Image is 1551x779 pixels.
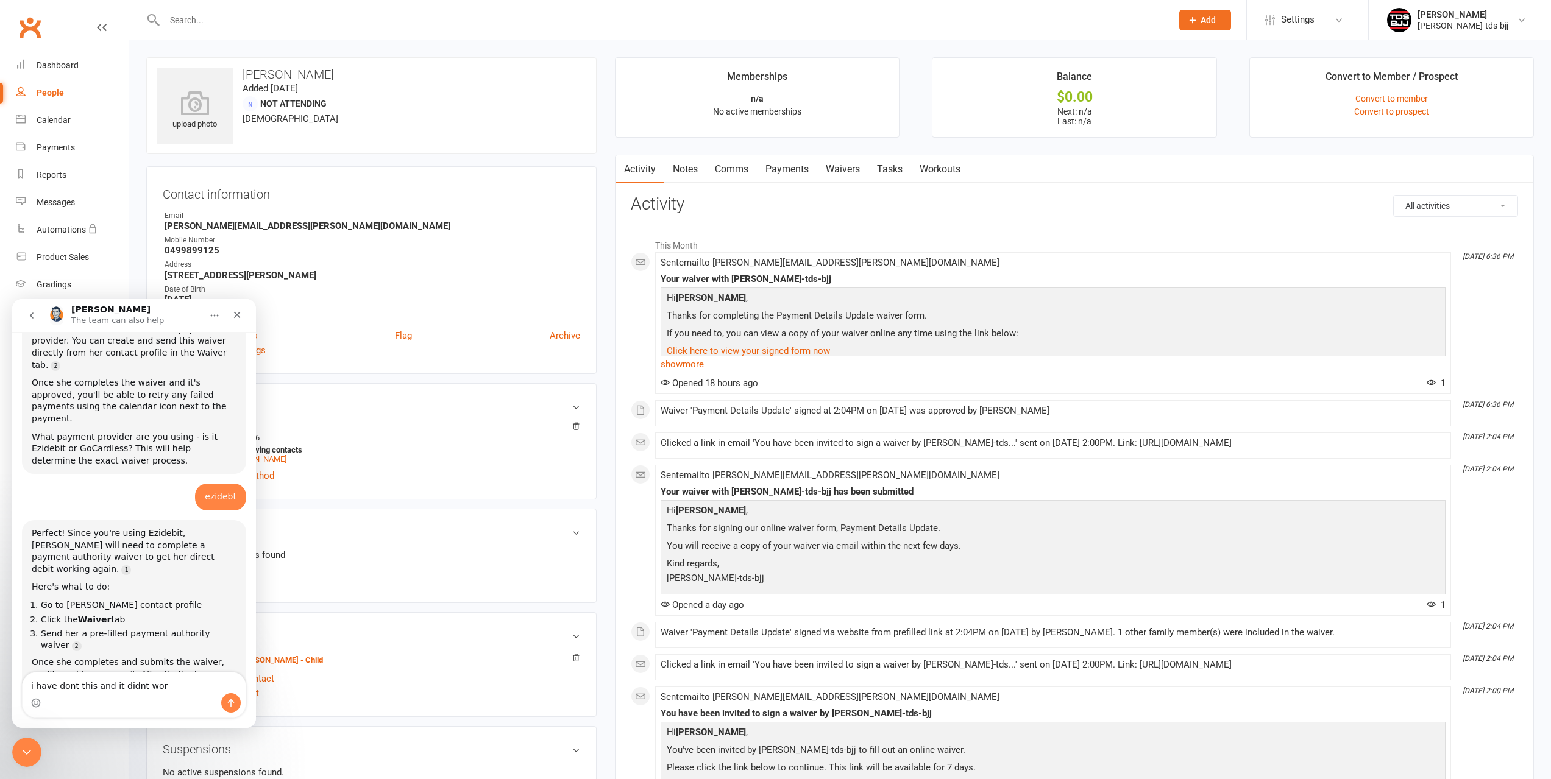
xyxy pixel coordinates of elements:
p: You've been invited by [PERSON_NAME]-tds-bjj to fill out an online waiver. [664,742,1443,760]
div: Address [165,259,580,270]
a: Tasks [868,155,911,183]
textarea: Message… [10,373,233,394]
a: Comms [706,155,757,183]
p: Next: n/a Last: n/a [943,107,1205,126]
a: Click here to view your signed form now [667,345,830,356]
a: Payments [757,155,817,183]
div: Reports [37,170,66,180]
div: Balance [1057,69,1092,91]
div: Waiver 'Payment Details Update' signed via website from prefilled link at 2:04PM on [DATE] by [PE... [661,627,1446,638]
div: Your waiver with [PERSON_NAME]-tds-bjj has been submitted [661,487,1446,497]
div: Clicked a link in email 'You have been invited to sign a waiver by [PERSON_NAME]-tds...' sent on ... [661,660,1446,670]
div: People [37,88,64,97]
a: Reports [16,161,129,189]
div: Automations [37,225,86,234]
div: Email [165,210,580,222]
div: Waiver 'Payment Details Update' signed at 2:04PM on [DATE] was approved by [PERSON_NAME] [661,406,1446,416]
a: Source reference 8537445: [38,62,48,72]
a: Waivers [817,155,868,183]
strong: [PERSON_NAME] [676,505,746,516]
div: Product Sales [37,252,89,262]
h3: Membership [163,525,580,538]
li: [PERSON_NAME] [163,422,580,465]
p: Hi , [664,291,1443,308]
button: Add [1179,10,1231,30]
i: [DATE] 2:00 PM [1463,686,1513,695]
i: [DATE] 2:04 PM [1463,465,1513,473]
a: Automations [16,216,129,244]
span: 1 [1427,599,1446,610]
i: [DATE] 2:04 PM [1463,432,1513,441]
div: $0.00 [943,91,1205,104]
li: Click the tab [29,315,224,326]
p: You will receive a copy of your waiver via email within the next few days. [664,538,1443,556]
div: Perfect! Since you're using Ezidebit, [PERSON_NAME] will need to complete a payment authority wai... [20,228,224,276]
h3: Wallet [163,400,580,413]
button: Send a message… [209,394,229,414]
strong: n/a [751,94,764,104]
strong: Account shared with following contacts [165,445,574,454]
a: Product Sales [16,244,129,271]
i: [DATE] 6:36 PM [1463,400,1513,409]
p: Thanks for signing our online waiver form, Payment Details Update. [664,521,1443,538]
div: Memberships [727,69,787,91]
a: Waivers 2 [16,298,129,326]
div: Gradings [37,280,71,289]
li: Send her a pre-filled payment authority waiver [29,329,224,351]
span: 1 [1427,378,1446,389]
div: What payment provider are you using - is it Ezidebit or GoCardless? This will help determine the ... [20,132,224,168]
div: [PERSON_NAME] [1418,9,1508,20]
h3: Family Members [163,629,580,642]
h3: Contact information [163,183,580,201]
a: Workouts [911,155,969,183]
span: Sent email to [PERSON_NAME][EMAIL_ADDRESS][PERSON_NAME][DOMAIN_NAME] [661,257,999,268]
div: Clicked a link in email 'You have been invited to sign a waiver by [PERSON_NAME]-tds...' sent on ... [661,438,1446,448]
a: Notes [664,155,706,183]
div: Toby says… [10,221,234,470]
span: Not Attending [260,99,327,108]
p: Hi , [664,725,1443,742]
p: Hi , [664,503,1443,521]
a: Dashboard [16,52,129,79]
h3: Suspensions [163,742,580,756]
a: Source reference 2601004: [60,342,69,352]
div: Here's what to do: [20,282,224,294]
p: Please click the link below to continue. This link will be available for 7 days. [664,760,1443,778]
div: Convert to Member / Prospect [1326,69,1458,91]
h3: Activity [631,195,1518,214]
span: Sent email to [PERSON_NAME][EMAIL_ADDRESS][PERSON_NAME][DOMAIN_NAME] [661,691,999,702]
iframe: Intercom live chat [12,738,41,767]
span: Sent email to [PERSON_NAME][EMAIL_ADDRESS][PERSON_NAME][DOMAIN_NAME] [661,470,999,481]
a: show more [661,356,1446,373]
div: You have been invited to sign a waiver by [PERSON_NAME]-tds-bjj [661,708,1446,719]
iframe: Intercom live chat [12,299,256,728]
input: Search... [161,12,1163,29]
a: Flag [395,328,412,343]
span: No active memberships [713,107,801,116]
a: Source reference 5973923: [109,266,119,276]
a: Activity [616,155,664,183]
h3: [PERSON_NAME] [157,68,586,81]
div: Once she completes and submits the waiver, you'll need to approve it. After that's done, you can ... [20,358,224,405]
div: Payments [37,143,75,152]
div: Dashboard [37,60,79,70]
p: Kind regards, [PERSON_NAME]-tds-bjj [664,556,1443,588]
div: Location [165,308,580,320]
span: Add [1201,15,1216,25]
a: Archive [550,328,580,343]
a: People [16,79,129,107]
span: Settings [1281,6,1315,33]
div: Once she completes the waiver and it's approved, you'll be able to retry any failed payments usin... [20,78,224,125]
div: Mobile Number [165,234,580,246]
span: Opened a day ago [661,599,744,610]
span: Opened 18 hours ago [661,378,758,389]
p: Thanks for completing the Payment Details Update waiver form. [664,308,1443,326]
strong: [PERSON_NAME] [676,292,746,303]
div: upload photo [157,91,233,131]
button: Emoji picker [19,399,29,409]
a: Payments [16,134,129,161]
